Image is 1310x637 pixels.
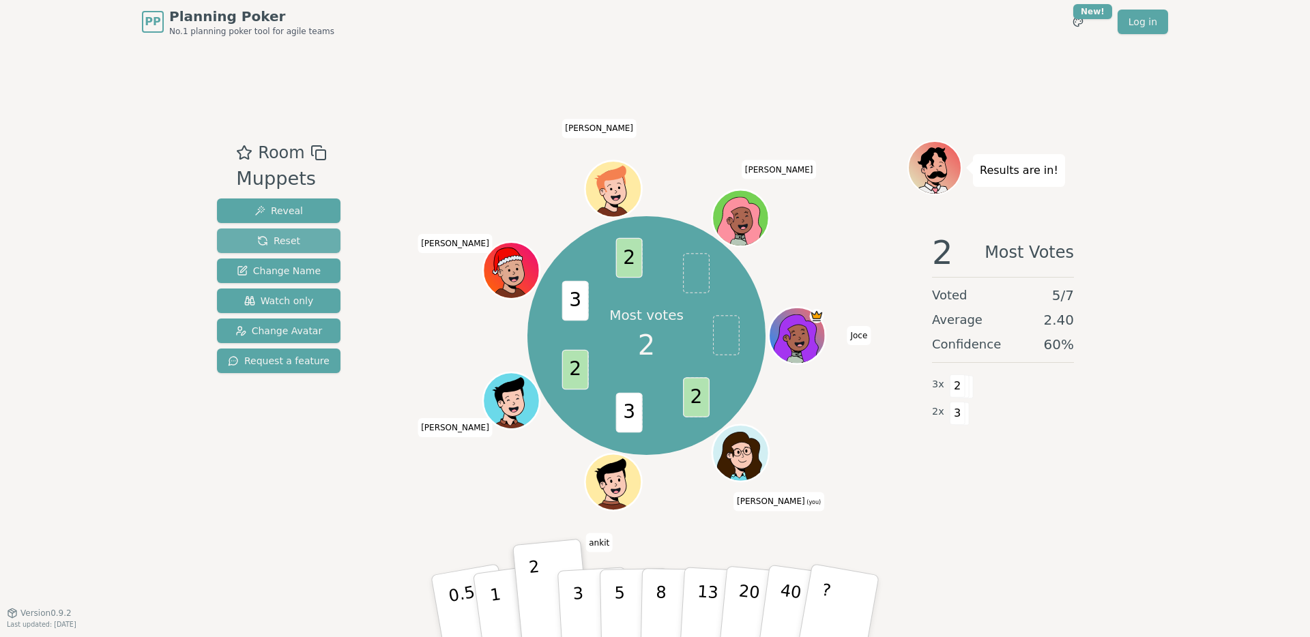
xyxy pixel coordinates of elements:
[950,374,965,398] span: 2
[980,161,1058,180] p: Results are in!
[809,309,824,323] span: Joce is the host
[609,306,684,325] p: Most votes
[258,140,304,165] span: Room
[169,26,334,37] span: No.1 planning poker tool for agile teams
[1118,10,1168,34] a: Log in
[228,354,330,368] span: Request a feature
[932,404,944,419] span: 2 x
[805,499,821,505] span: (you)
[1073,4,1112,19] div: New!
[847,326,871,345] span: Click to change your name
[932,236,953,269] span: 2
[932,377,944,392] span: 3 x
[932,286,967,305] span: Voted
[217,318,340,343] button: Change Avatar
[528,557,546,632] p: 2
[615,238,642,278] span: 2
[145,14,160,30] span: PP
[7,621,76,628] span: Last updated: [DATE]
[638,325,655,366] span: 2
[683,378,710,418] span: 2
[1043,310,1074,329] span: 2.40
[217,288,340,313] button: Watch only
[733,492,824,511] span: Click to change your name
[950,402,965,425] span: 3
[236,140,252,165] button: Add as favourite
[237,264,321,278] span: Change Name
[1044,335,1074,354] span: 60 %
[169,7,334,26] span: Planning Poker
[742,160,817,179] span: Click to change your name
[20,608,72,619] span: Version 0.9.2
[562,281,588,321] span: 3
[562,350,588,390] span: 2
[932,335,1001,354] span: Confidence
[217,349,340,373] button: Request a feature
[714,426,767,479] button: Click to change your avatar
[985,236,1074,269] span: Most Votes
[257,234,300,248] span: Reset
[244,294,314,308] span: Watch only
[254,204,303,218] span: Reveal
[236,165,326,193] div: Muppets
[418,418,493,437] span: Click to change your name
[217,198,340,223] button: Reveal
[217,258,340,283] button: Change Name
[932,310,982,329] span: Average
[235,324,323,338] span: Change Avatar
[1066,10,1090,34] button: New!
[1052,286,1074,305] span: 5 / 7
[615,393,642,433] span: 3
[418,234,493,253] span: Click to change your name
[217,228,340,253] button: Reset
[585,533,613,552] span: Click to change your name
[7,608,72,619] button: Version0.9.2
[142,7,334,37] a: PPPlanning PokerNo.1 planning poker tool for agile teams
[562,119,637,138] span: Click to change your name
